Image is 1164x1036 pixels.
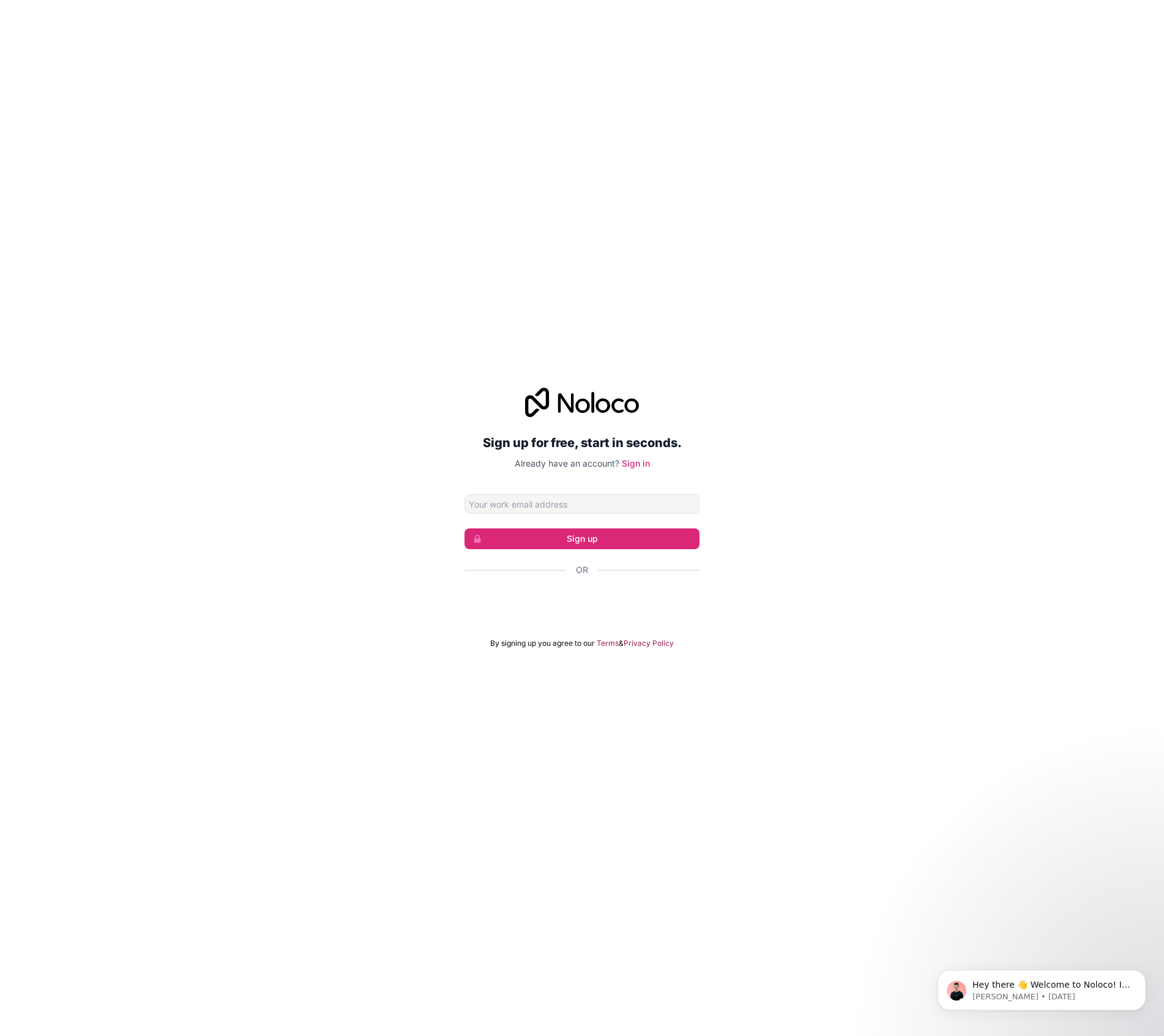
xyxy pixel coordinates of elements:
a: Sign in [622,458,650,468]
iframe: Sign in with Google Button [458,590,706,616]
input: Email address [464,494,700,514]
button: Sign up [464,528,700,549]
span: & [619,638,624,648]
a: Terms [597,638,619,648]
span: Already have an account? [515,458,619,468]
iframe: Intercom notifications message [919,944,1164,1030]
a: Privacy Policy [624,638,674,648]
span: Or [576,564,588,576]
h2: Sign up for free, start in seconds. [464,432,700,454]
span: By signing up you agree to our [490,638,595,648]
